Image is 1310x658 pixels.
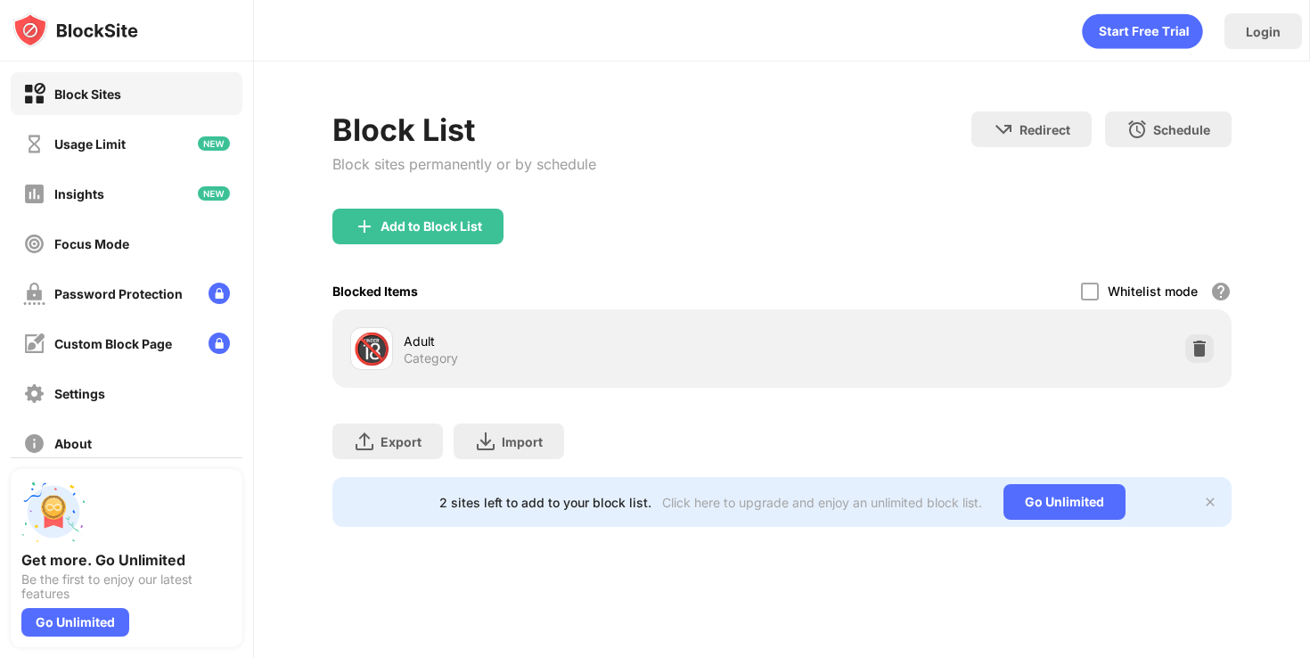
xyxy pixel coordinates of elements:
img: time-usage-off.svg [23,133,45,155]
div: Block sites permanently or by schedule [332,155,596,173]
img: insights-off.svg [23,183,45,205]
div: Settings [54,386,105,401]
img: new-icon.svg [198,136,230,151]
div: Schedule [1153,122,1210,137]
div: animation [1082,13,1203,49]
div: Go Unlimited [21,608,129,637]
div: 🔞 [353,331,390,367]
div: Focus Mode [54,236,129,251]
div: Whitelist mode [1108,284,1198,299]
img: logo-blocksite.svg [12,12,138,48]
div: Block Sites [54,86,121,102]
div: Click here to upgrade and enjoy an unlimited block list. [662,495,982,510]
div: Usage Limit [54,136,126,152]
img: lock-menu.svg [209,283,230,304]
div: Adult [404,332,782,350]
div: About [54,436,92,451]
img: block-on.svg [23,83,45,105]
div: Blocked Items [332,284,418,299]
div: Insights [54,186,104,202]
img: new-icon.svg [198,186,230,201]
img: push-unlimited.svg [21,480,86,544]
img: password-protection-off.svg [23,283,45,305]
div: Custom Block Page [54,336,172,351]
div: Be the first to enjoy our latest features [21,572,232,601]
img: focus-off.svg [23,233,45,255]
div: Category [404,350,458,366]
img: settings-off.svg [23,382,45,405]
div: Login [1246,24,1281,39]
div: Redirect [1019,122,1070,137]
div: Export [381,434,422,449]
img: customize-block-page-off.svg [23,333,45,355]
div: Block List [332,111,596,148]
div: 2 sites left to add to your block list. [439,495,651,510]
img: about-off.svg [23,432,45,455]
div: Import [502,434,543,449]
img: x-button.svg [1203,495,1217,509]
div: Get more. Go Unlimited [21,551,232,569]
div: Add to Block List [381,219,482,234]
img: lock-menu.svg [209,333,230,354]
div: Go Unlimited [1003,484,1126,520]
div: Password Protection [54,286,183,301]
